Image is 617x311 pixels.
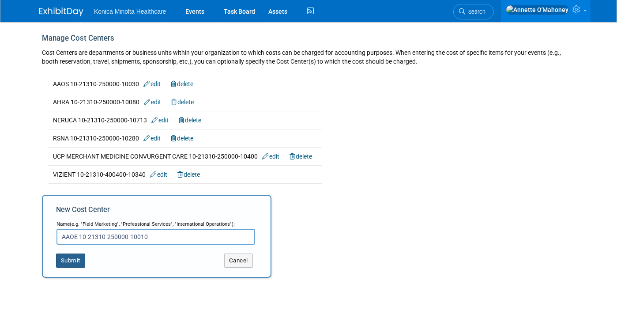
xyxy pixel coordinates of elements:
span: (e.g. "Field Marketing", "Professional Services", "International Operations") [70,221,233,227]
a: edit [151,117,169,124]
div: New Cost Center [56,205,257,220]
span: Konica Minolta Healthcare [94,8,166,15]
a: edit [143,135,161,142]
div: Manage Cost Centers [42,33,575,44]
span: NERUCA 10-21310-250000-10713 [53,117,201,124]
span: AAOS 10-21310-250000-10030 [53,80,193,87]
a: delete [179,117,201,124]
a: delete [290,153,312,160]
a: delete [171,80,193,87]
div: Cost Centers are departments or business units within your organization to which costs can be cha... [42,48,575,72]
button: Submit [56,254,85,268]
div: Name : [56,220,255,229]
a: delete [177,171,200,178]
a: delete [171,99,194,106]
img: ExhibitDay [39,8,83,16]
a: Search [453,4,494,19]
span: RSNA 10-21310-250000-10280 [53,135,193,142]
a: edit [143,80,161,87]
span: Search [465,8,485,15]
span: VIZIENT 10-21310-400400-10340 [53,171,200,178]
button: Cancel [224,254,253,268]
span: UCP MERCHANT MEDICINE CONVURGENT CARE 10-21310-250000-10400 [53,153,312,160]
a: delete [171,135,193,142]
a: edit [150,171,167,178]
span: AHRA 10-21310-250000-10080 [53,99,194,106]
a: edit [144,99,161,106]
a: edit [262,153,279,160]
img: Annette O'Mahoney [506,5,569,15]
